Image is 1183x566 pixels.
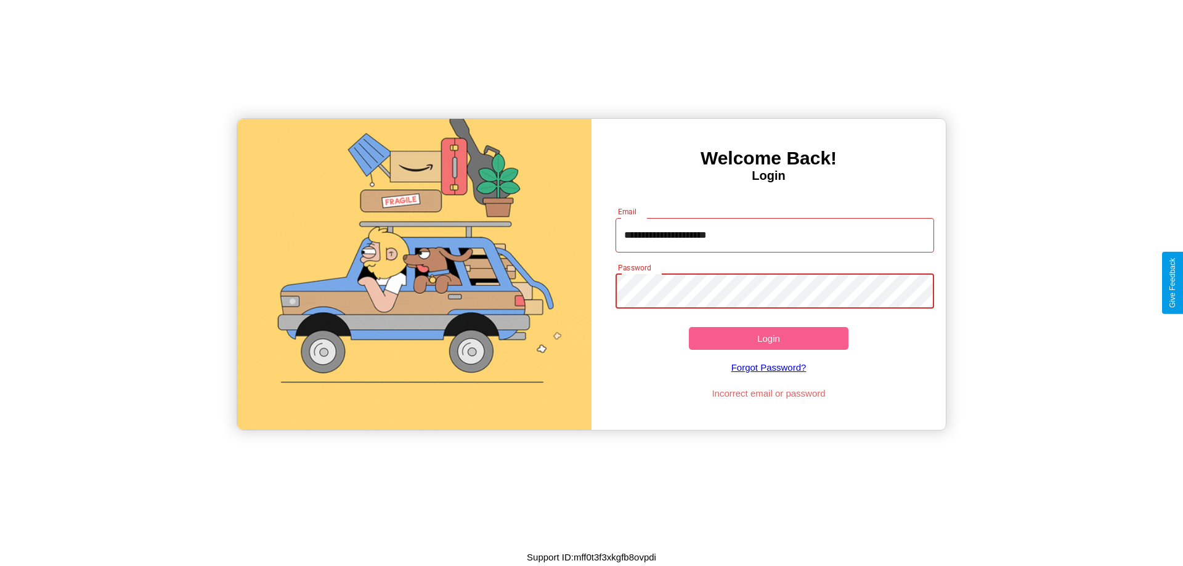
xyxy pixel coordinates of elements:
div: Give Feedback [1168,258,1177,308]
h3: Welcome Back! [591,148,946,169]
p: Support ID: mff0t3f3xkgfb8ovpdi [527,549,656,565]
label: Password [618,262,651,273]
img: gif [237,119,591,430]
button: Login [689,327,848,350]
label: Email [618,206,637,217]
a: Forgot Password? [609,350,929,385]
p: Incorrect email or password [609,385,929,402]
h4: Login [591,169,946,183]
